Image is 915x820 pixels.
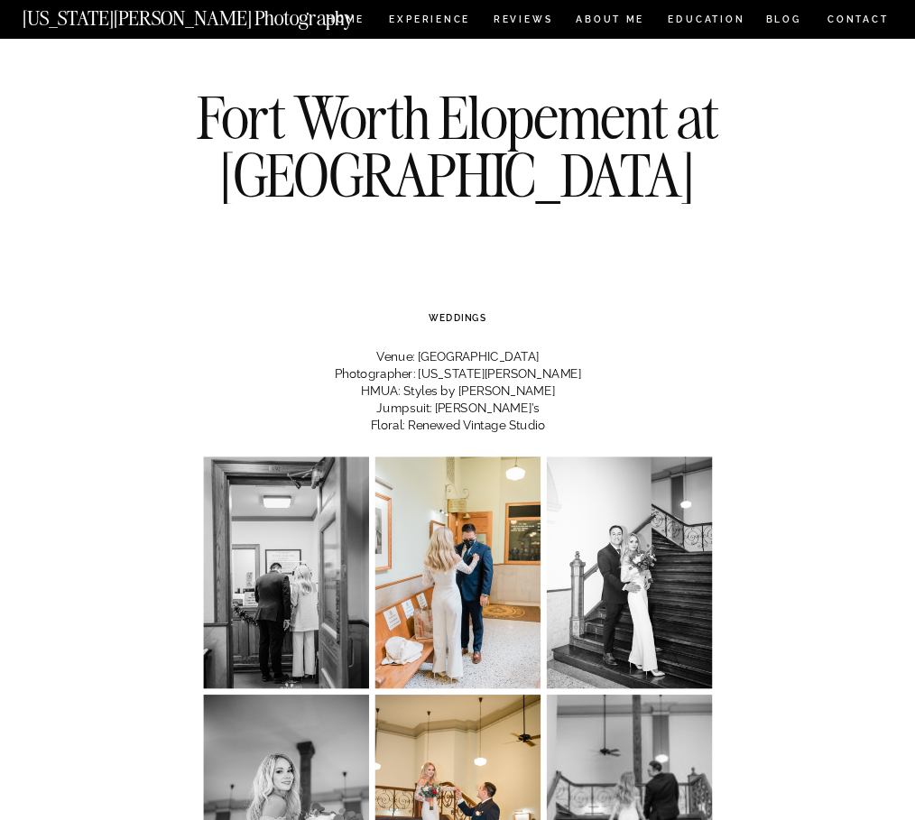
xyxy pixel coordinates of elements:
[827,12,890,29] a: CONTACT
[429,312,486,323] a: WEDDINGS
[180,88,734,204] h1: Fort Worth Elopement at [GEOGRAPHIC_DATA]
[23,7,405,20] a: [US_STATE][PERSON_NAME] Photography
[576,15,645,28] a: ABOUT ME
[389,15,469,28] a: Experience
[204,349,713,435] p: Venue: [GEOGRAPHIC_DATA] Photographer: [US_STATE][PERSON_NAME] HMUA: Styles by [PERSON_NAME] Jump...
[667,15,747,28] a: EDUCATION
[494,15,550,28] a: REVIEWS
[324,15,367,28] a: HOME
[765,15,802,28] a: BLOG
